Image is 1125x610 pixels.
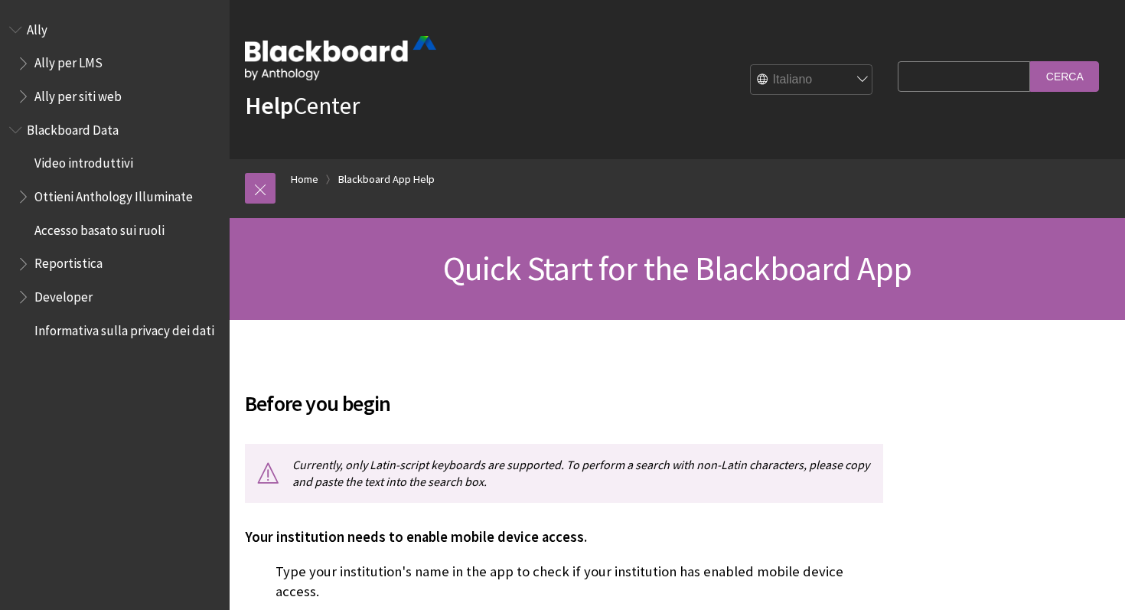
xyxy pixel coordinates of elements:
[245,444,883,503] p: Currently, only Latin-script keyboards are supported. To perform a search with non-Latin characte...
[9,117,220,344] nav: Book outline for Anthology Illuminate
[245,90,293,121] strong: Help
[245,36,436,80] img: Blackboard by Anthology
[34,83,122,104] span: Ally per siti web
[245,528,587,546] span: Your institution needs to enable mobile device access.
[34,217,165,238] span: Accesso basato sui ruoli
[751,65,873,96] select: Site Language Selector
[34,284,93,305] span: Developer
[338,170,435,189] a: Blackboard App Help
[1030,61,1099,91] input: Cerca
[34,51,103,71] span: Ally per LMS
[9,17,220,109] nav: Book outline for Anthology Ally Help
[34,184,193,204] span: Ottieni Anthology Illuminate
[245,562,883,602] p: Type your institution's name in the app to check if your institution has enabled mobile device ac...
[34,251,103,272] span: Reportistica
[245,369,883,419] h2: Before you begin
[291,170,318,189] a: Home
[34,151,133,171] span: Video introduttivi
[27,117,119,138] span: Blackboard Data
[27,17,47,38] span: Ally
[443,247,912,289] span: Quick Start for the Blackboard App
[34,318,214,338] span: Informativa sulla privacy dei dati
[245,90,360,121] a: HelpCenter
